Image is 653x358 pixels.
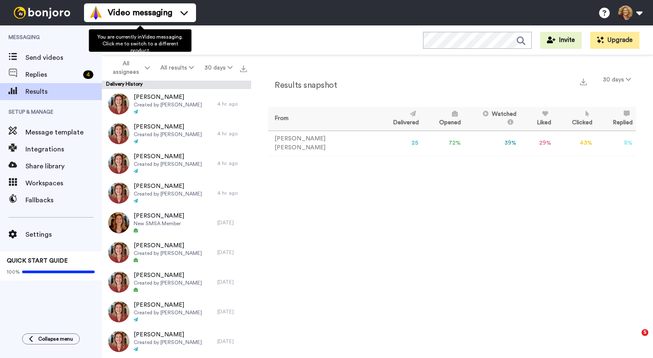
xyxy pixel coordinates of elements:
[268,81,337,90] h2: Results snapshot
[25,178,102,188] span: Workspaces
[422,107,464,131] th: Opened
[102,148,251,178] a: [PERSON_NAME]Created by [PERSON_NAME]4 hr. ago
[108,123,129,144] img: 0fcb700e-18d9-4d66-9f47-6fcefb32fc15-thumb.jpg
[555,107,595,131] th: Clicked
[134,190,202,197] span: Created by [PERSON_NAME]
[134,101,202,108] span: Created by [PERSON_NAME]
[134,250,202,257] span: Created by [PERSON_NAME]
[102,297,251,327] a: [PERSON_NAME]Created by [PERSON_NAME][DATE]
[102,327,251,356] a: [PERSON_NAME]Created by [PERSON_NAME][DATE]
[108,7,172,19] span: Video messaging
[134,93,202,101] span: [PERSON_NAME]
[10,7,74,19] img: bj-logo-header-white.svg
[580,78,587,85] img: export.svg
[108,242,129,263] img: f38d09d6-f21f-4298-8af5-a909d26b0e80-thumb.jpg
[217,130,247,137] div: 4 hr. ago
[422,131,464,156] td: 72 %
[25,127,102,137] span: Message template
[25,53,102,63] span: Send videos
[217,190,247,196] div: 4 hr. ago
[108,212,129,233] img: be81f835-f68d-4ed3-b17a-780325fe57bb-thumb.jpg
[102,267,251,297] a: [PERSON_NAME]Created by [PERSON_NAME][DATE]
[217,160,247,167] div: 4 hr. ago
[83,70,93,79] div: 4
[102,81,251,89] div: Delivery History
[108,331,129,352] img: f38d09d6-f21f-4298-8af5-a909d26b0e80-thumb.jpg
[25,144,102,154] span: Integrations
[268,131,376,156] td: [PERSON_NAME] [PERSON_NAME]
[590,32,639,49] button: Upgrade
[134,280,202,286] span: Created by [PERSON_NAME]
[520,107,555,131] th: Liked
[134,131,202,138] span: Created by [PERSON_NAME]
[134,152,202,161] span: [PERSON_NAME]
[22,333,80,344] button: Collapse menu
[134,220,184,227] span: New SMSA Member
[7,268,20,275] span: 100%
[104,56,155,80] button: All assignees
[217,279,247,285] div: [DATE]
[464,131,520,156] td: 39 %
[134,182,202,190] span: [PERSON_NAME]
[598,72,636,87] button: 30 days
[642,329,648,336] span: 5
[217,219,247,226] div: [DATE]
[134,161,202,168] span: Created by [PERSON_NAME]
[25,161,102,171] span: Share library
[199,60,238,76] button: 30 days
[102,238,251,267] a: [PERSON_NAME]Created by [PERSON_NAME][DATE]
[134,271,202,280] span: [PERSON_NAME]
[108,93,129,115] img: 0fcb700e-18d9-4d66-9f47-6fcefb32fc15-thumb.jpg
[89,6,103,20] img: vm-color.svg
[102,89,251,119] a: [PERSON_NAME]Created by [PERSON_NAME]4 hr. ago
[7,258,68,264] span: QUICK START GUIDE
[134,301,202,309] span: [PERSON_NAME]
[108,271,129,293] img: f38d09d6-f21f-4298-8af5-a909d26b0e80-thumb.jpg
[577,75,589,87] button: Export a summary of each team member’s results that match this filter now.
[134,212,184,220] span: [PERSON_NAME]
[217,338,247,345] div: [DATE]
[102,208,251,238] a: [PERSON_NAME]New SMSA Member[DATE]
[134,123,202,131] span: [PERSON_NAME]
[596,131,636,156] td: 8 %
[25,70,80,80] span: Replies
[109,59,143,76] span: All assignees
[102,178,251,208] a: [PERSON_NAME]Created by [PERSON_NAME]4 hr. ago
[376,107,422,131] th: Delivered
[268,107,376,131] th: From
[108,182,129,204] img: 0fcb700e-18d9-4d66-9f47-6fcefb32fc15-thumb.jpg
[596,107,636,131] th: Replied
[108,301,129,322] img: f38d09d6-f21f-4298-8af5-a909d26b0e80-thumb.jpg
[238,62,249,74] button: Export all results that match these filters now.
[217,101,247,107] div: 4 hr. ago
[540,32,582,49] button: Invite
[102,119,251,148] a: [PERSON_NAME]Created by [PERSON_NAME]4 hr. ago
[520,131,555,156] td: 29 %
[376,131,422,156] td: 25
[155,60,199,76] button: All results
[108,153,129,174] img: 0fcb700e-18d9-4d66-9f47-6fcefb32fc15-thumb.jpg
[134,309,202,316] span: Created by [PERSON_NAME]
[217,249,247,256] div: [DATE]
[217,308,247,315] div: [DATE]
[25,229,102,240] span: Settings
[240,65,247,72] img: export.svg
[97,34,183,53] span: You are currently in Video messaging . Click me to switch to a different product.
[555,131,595,156] td: 43 %
[25,195,102,205] span: Fallbacks
[134,241,202,250] span: [PERSON_NAME]
[134,330,202,339] span: [PERSON_NAME]
[38,336,73,342] span: Collapse menu
[624,329,645,350] iframe: Intercom live chat
[25,87,102,97] span: Results
[134,339,202,346] span: Created by [PERSON_NAME]
[464,107,520,131] th: Watched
